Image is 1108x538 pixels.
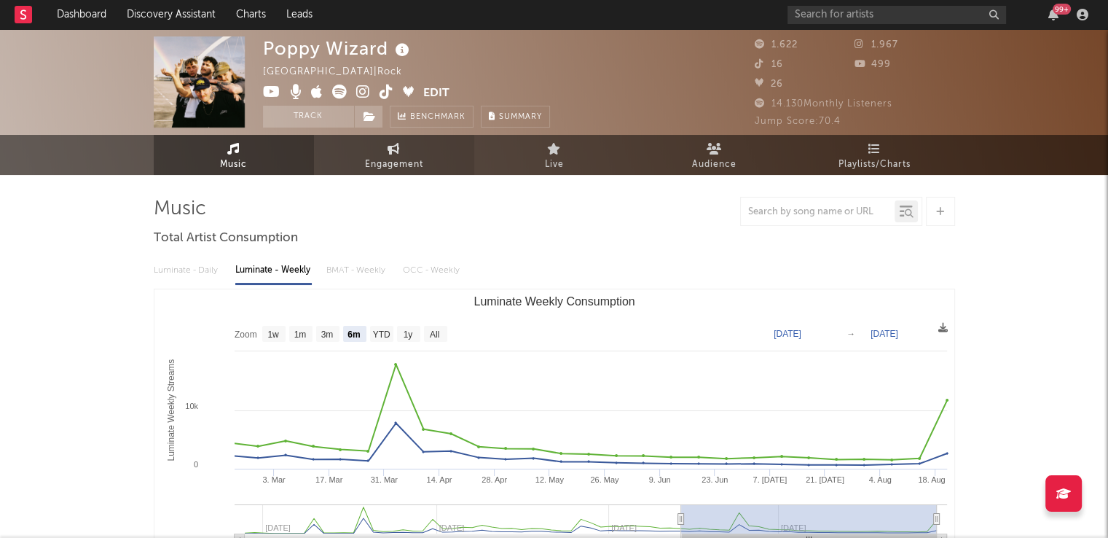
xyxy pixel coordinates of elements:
div: 99 + [1053,4,1071,15]
button: 99+ [1048,9,1058,20]
span: 1.967 [854,40,898,50]
text: 9. Jun [648,475,670,484]
span: Benchmark [410,109,465,126]
text: 17. Mar [315,475,343,484]
span: Engagement [365,156,423,174]
span: 1.622 [755,40,798,50]
span: Live [545,156,564,174]
button: Track [263,106,354,128]
text: 26. May [590,475,619,484]
text: YTD [372,330,390,340]
text: Luminate Weekly Streams [165,359,176,461]
text: 3m [321,330,333,340]
text: [DATE] [871,329,898,339]
input: Search for artists [787,6,1006,24]
text: All [429,330,439,340]
text: 18. Aug [918,475,945,484]
text: 7. [DATE] [753,475,787,484]
span: 14.130 Monthly Listeners [755,99,892,109]
text: 6m [347,330,360,340]
text: [DATE] [774,329,801,339]
a: Playlists/Charts [795,135,955,175]
span: 16 [755,60,783,69]
a: Music [154,135,314,175]
text: 31. Mar [370,475,398,484]
span: 499 [854,60,891,69]
a: Benchmark [390,106,474,128]
text: Zoom [235,330,257,340]
text: 1y [403,330,412,340]
span: Audience [692,156,736,174]
text: 28. Apr [482,475,507,484]
text: → [846,329,855,339]
text: 10k [185,402,198,410]
span: Summary [499,113,542,121]
span: 26 [755,79,783,89]
a: Audience [634,135,795,175]
text: 23. Jun [702,475,728,484]
input: Search by song name or URL [741,206,895,218]
button: Edit [423,85,449,103]
div: Poppy Wizard [263,36,413,61]
text: Luminate Weekly Consumption [474,295,634,308]
span: Playlists/Charts [838,156,911,174]
text: 21. [DATE] [806,475,844,484]
div: [GEOGRAPHIC_DATA] | Rock [263,63,419,81]
span: Total Artist Consumption [154,230,298,247]
text: 1w [267,330,279,340]
span: Jump Score: 70.4 [755,117,841,126]
a: Live [474,135,634,175]
text: 12. May [535,475,564,484]
div: Luminate - Weekly [235,258,312,283]
text: 4. Aug [868,475,891,484]
text: 14. Apr [426,475,452,484]
text: 0 [193,460,197,469]
a: Engagement [314,135,474,175]
span: Music [220,156,247,174]
text: 1m [294,330,306,340]
button: Summary [481,106,550,128]
text: 3. Mar [262,475,286,484]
